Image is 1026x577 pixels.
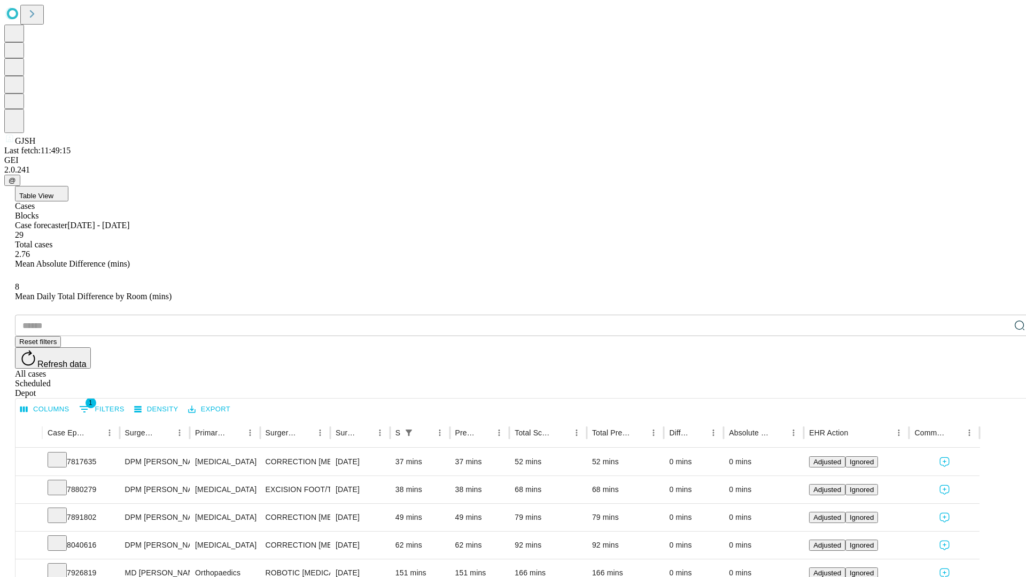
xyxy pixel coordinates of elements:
[669,428,690,437] div: Difference
[48,428,86,437] div: Case Epic Id
[809,512,845,523] button: Adjusted
[813,486,841,494] span: Adjusted
[554,425,569,440] button: Sort
[771,425,786,440] button: Sort
[809,428,848,437] div: EHR Action
[592,428,631,437] div: Total Predicted Duration
[266,428,297,437] div: Surgery Name
[15,249,30,259] span: 2.76
[15,230,24,239] span: 29
[809,540,845,551] button: Adjusted
[21,453,37,472] button: Expand
[455,428,476,437] div: Predicted In Room Duration
[19,338,57,346] span: Reset filters
[172,425,187,440] button: Menu
[477,425,492,440] button: Sort
[4,155,1022,165] div: GEI
[125,428,156,437] div: Surgeon Name
[850,458,874,466] span: Ignored
[914,428,945,437] div: Comments
[228,425,243,440] button: Sort
[67,221,129,230] span: [DATE] - [DATE]
[729,428,770,437] div: Absolute Difference
[592,504,659,531] div: 79 mins
[125,504,184,531] div: DPM [PERSON_NAME] [PERSON_NAME]
[195,448,254,475] div: [MEDICAL_DATA]
[515,532,581,559] div: 92 mins
[492,425,507,440] button: Menu
[125,448,184,475] div: DPM [PERSON_NAME] [PERSON_NAME]
[455,504,504,531] div: 49 mins
[102,425,117,440] button: Menu
[37,360,87,369] span: Refresh data
[455,476,504,503] div: 38 mins
[455,532,504,559] div: 62 mins
[395,448,445,475] div: 37 mins
[515,448,581,475] div: 52 mins
[947,425,962,440] button: Sort
[298,425,313,440] button: Sort
[336,504,385,531] div: [DATE]
[845,484,878,495] button: Ignored
[15,240,52,249] span: Total cases
[357,425,372,440] button: Sort
[21,481,37,500] button: Expand
[401,425,416,440] div: 1 active filter
[157,425,172,440] button: Sort
[813,513,841,521] span: Adjusted
[395,532,445,559] div: 62 mins
[592,532,659,559] div: 92 mins
[592,448,659,475] div: 52 mins
[401,425,416,440] button: Show filters
[15,347,91,369] button: Refresh data
[48,476,114,503] div: 7880279
[243,425,258,440] button: Menu
[266,532,325,559] div: CORRECTION [MEDICAL_DATA], CHIELECTOMY WITHOUT IMPLANT
[195,476,254,503] div: [MEDICAL_DATA]
[395,504,445,531] div: 49 mins
[4,146,71,155] span: Last fetch: 11:49:15
[432,425,447,440] button: Menu
[850,541,874,549] span: Ignored
[15,136,35,145] span: GJSH
[48,504,114,531] div: 7891802
[845,540,878,551] button: Ignored
[372,425,387,440] button: Menu
[185,401,233,418] button: Export
[850,513,874,521] span: Ignored
[631,425,646,440] button: Sort
[19,192,53,200] span: Table View
[336,532,385,559] div: [DATE]
[336,448,385,475] div: [DATE]
[76,401,127,418] button: Show filters
[15,282,19,291] span: 8
[813,458,841,466] span: Adjusted
[813,541,841,549] span: Adjusted
[336,476,385,503] div: [DATE]
[266,504,325,531] div: CORRECTION [MEDICAL_DATA], DISTAL [MEDICAL_DATA] [MEDICAL_DATA]
[729,504,798,531] div: 0 mins
[15,259,130,268] span: Mean Absolute Difference (mins)
[729,448,798,475] div: 0 mins
[395,476,445,503] div: 38 mins
[729,476,798,503] div: 0 mins
[266,448,325,475] div: CORRECTION [MEDICAL_DATA]
[809,484,845,495] button: Adjusted
[48,532,114,559] div: 8040616
[813,569,841,577] span: Adjusted
[87,425,102,440] button: Sort
[417,425,432,440] button: Sort
[195,532,254,559] div: [MEDICAL_DATA]
[21,509,37,527] button: Expand
[809,456,845,467] button: Adjusted
[125,476,184,503] div: DPM [PERSON_NAME] [PERSON_NAME]
[691,425,706,440] button: Sort
[455,448,504,475] div: 37 mins
[15,292,172,301] span: Mean Daily Total Difference by Room (mins)
[336,428,356,437] div: Surgery Date
[195,504,254,531] div: [MEDICAL_DATA]
[669,476,718,503] div: 0 mins
[125,532,184,559] div: DPM [PERSON_NAME] [PERSON_NAME]
[515,428,553,437] div: Total Scheduled Duration
[669,532,718,559] div: 0 mins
